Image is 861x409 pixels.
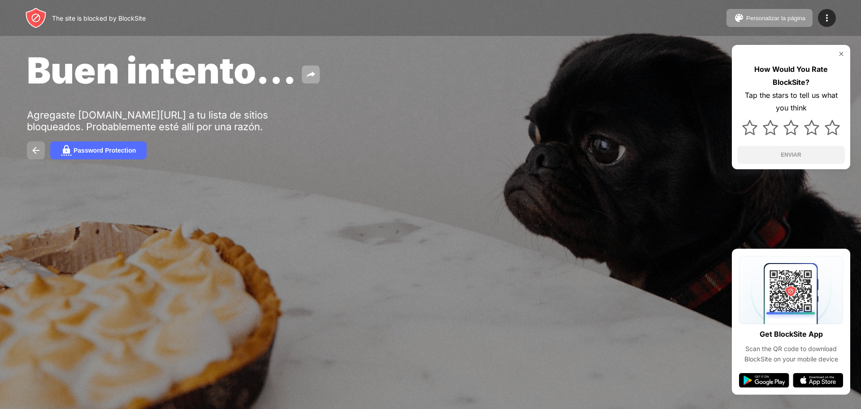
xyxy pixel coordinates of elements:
[739,373,789,387] img: google-play.svg
[783,120,799,135] img: star.svg
[739,256,843,324] img: qrcode.svg
[27,109,304,132] div: Agregaste [DOMAIN_NAME][URL] a tu lista de sitios bloqueados. Probablemente esté allí por una razón.
[760,328,823,341] div: Get BlockSite App
[746,15,805,22] div: Personalizar la página
[61,145,72,156] img: password.svg
[804,120,819,135] img: star.svg
[305,69,316,80] img: share.svg
[763,120,778,135] img: star.svg
[742,120,757,135] img: star.svg
[838,50,845,57] img: rate-us-close.svg
[737,63,845,89] div: How Would You Rate BlockSite?
[734,13,744,23] img: pallet.svg
[52,14,146,22] div: The site is blocked by BlockSite
[737,89,845,115] div: Tap the stars to tell us what you think
[793,373,843,387] img: app-store.svg
[50,141,147,159] button: Password Protection
[739,344,843,364] div: Scan the QR code to download BlockSite on your mobile device
[25,7,47,29] img: header-logo.svg
[822,13,832,23] img: menu-icon.svg
[737,146,845,164] button: ENVIAR
[30,145,41,156] img: back.svg
[825,120,840,135] img: star.svg
[726,9,813,27] button: Personalizar la página
[74,147,136,154] div: Password Protection
[27,48,296,92] span: Buen intento...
